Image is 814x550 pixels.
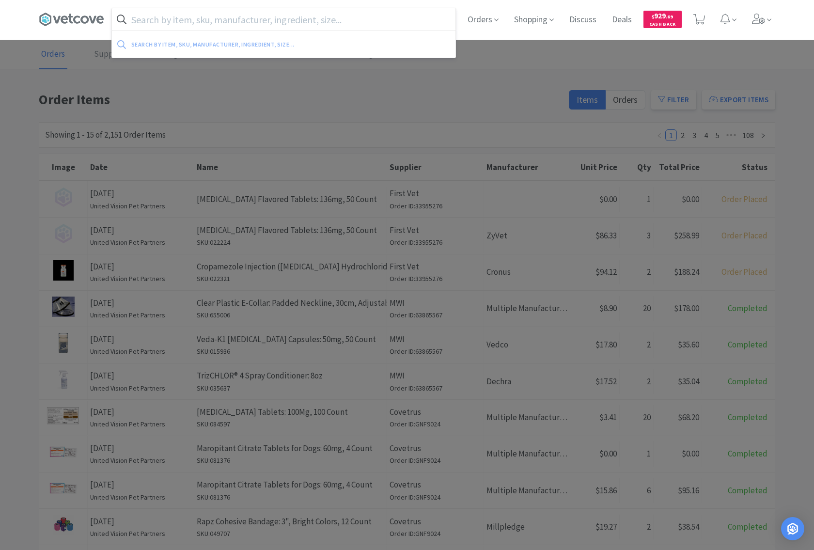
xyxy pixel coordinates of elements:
div: Search by item, sku, manufacturer, ingredient, size... [131,37,372,52]
a: Deals [608,16,636,24]
input: Search by item, sku, manufacturer, ingredient, size... [112,8,455,31]
span: 929 [652,11,673,20]
div: Open Intercom Messenger [781,517,804,540]
span: Cash Back [649,22,676,28]
span: . 69 [666,14,673,20]
a: $929.69Cash Back [643,6,682,32]
a: Discuss [565,16,600,24]
span: $ [652,14,654,20]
